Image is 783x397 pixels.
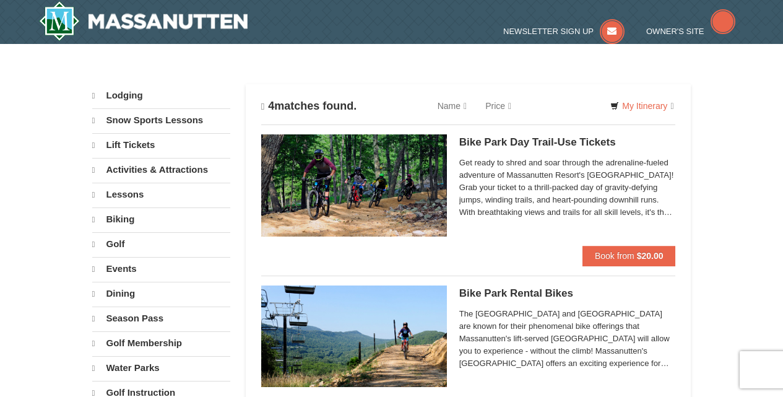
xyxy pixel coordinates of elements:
[92,207,230,231] a: Biking
[92,257,230,281] a: Events
[602,97,681,115] a: My Itinerary
[646,27,704,36] span: Owner's Site
[39,1,248,41] a: Massanutten Resort
[646,27,735,36] a: Owner's Site
[92,307,230,330] a: Season Pass
[459,308,676,370] span: The [GEOGRAPHIC_DATA] and [GEOGRAPHIC_DATA] are known for their phenomenal bike offerings that Ma...
[92,183,230,206] a: Lessons
[503,27,625,36] a: Newsletter Sign Up
[637,251,664,261] strong: $20.00
[92,133,230,157] a: Lift Tickets
[92,232,230,256] a: Golf
[459,136,676,149] h5: Bike Park Day Trail-Use Tickets
[92,331,230,355] a: Golf Membership
[92,356,230,380] a: Water Parks
[39,1,248,41] img: Massanutten Resort Logo
[261,134,447,236] img: 6619923-14-67e0640e.jpg
[582,246,676,266] button: Book from $20.00
[428,94,476,118] a: Name
[595,251,634,261] span: Book from
[92,282,230,305] a: Dining
[476,94,521,118] a: Price
[92,84,230,107] a: Lodging
[503,27,594,36] span: Newsletter Sign Up
[459,157,676,219] span: Get ready to shred and soar through the adrenaline-fueled adventure of Massanutten Resort's [GEOG...
[459,287,676,300] h5: Bike Park Rental Bikes
[92,108,230,132] a: Snow Sports Lessons
[92,158,230,181] a: Activities & Attractions
[261,286,447,387] img: 6619923-15-103d8a09.jpg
